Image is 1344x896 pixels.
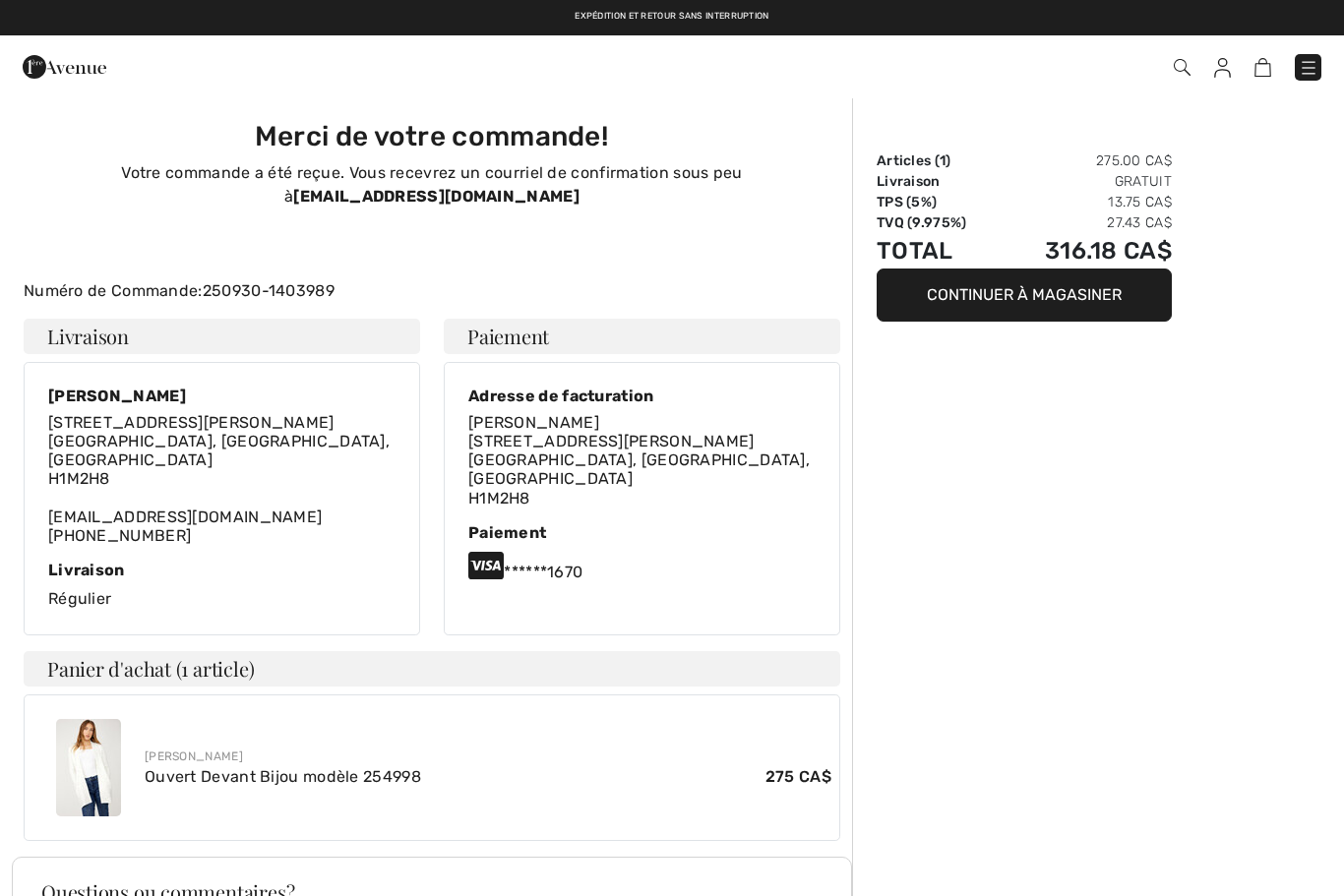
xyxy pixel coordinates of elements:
[877,192,1000,212] td: TPS (5%)
[35,120,828,153] h3: Merci de votre commande!
[1000,150,1172,171] td: 275.00 CA$
[35,161,828,209] p: Votre commande a été reçue. Vous recevrez un courriel de confirmation sous peu à
[48,561,396,611] div: Régulier
[48,387,396,405] div: [PERSON_NAME]
[877,150,1000,171] td: Articles ( )
[145,747,831,765] div: [PERSON_NAME]
[145,767,421,786] a: Ouvert Devant Bijou modèle 254998
[48,561,396,579] div: Livraison
[1174,59,1191,76] img: Recherche
[765,765,831,789] span: 275 CA$
[1214,58,1231,78] img: Mes infos
[1000,192,1172,212] td: 13.75 CA$
[23,56,106,75] a: 1ère Avenue
[203,281,335,300] a: 250930-1403989
[48,413,390,489] span: [STREET_ADDRESS][PERSON_NAME] [GEOGRAPHIC_DATA], [GEOGRAPHIC_DATA], [GEOGRAPHIC_DATA] H1M2H8
[293,187,579,206] strong: [EMAIL_ADDRESS][DOMAIN_NAME]
[1299,58,1318,78] img: Menu
[1254,58,1271,77] img: Panier d'achat
[468,413,599,432] span: [PERSON_NAME]
[877,233,1000,269] td: Total
[877,171,1000,192] td: Livraison
[1000,171,1172,192] td: Gratuit
[877,212,1000,233] td: TVQ (9.975%)
[877,269,1172,322] button: Continuer à magasiner
[12,279,852,303] div: Numéro de Commande:
[23,47,106,87] img: 1ère Avenue
[468,387,816,405] div: Adresse de facturation
[24,651,840,687] h4: Panier d'achat (1 article)
[24,319,420,354] h4: Livraison
[468,523,816,542] div: Paiement
[48,526,191,545] a: [PHONE_NUMBER]
[56,719,121,816] img: Ouvert Devant Bijou modèle 254998
[444,319,840,354] h4: Paiement
[48,413,396,545] div: [EMAIL_ADDRESS][DOMAIN_NAME]
[1000,212,1172,233] td: 27.43 CA$
[468,432,810,508] span: [STREET_ADDRESS][PERSON_NAME] [GEOGRAPHIC_DATA], [GEOGRAPHIC_DATA], [GEOGRAPHIC_DATA] H1M2H8
[940,152,946,169] span: 1
[1000,233,1172,269] td: 316.18 CA$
